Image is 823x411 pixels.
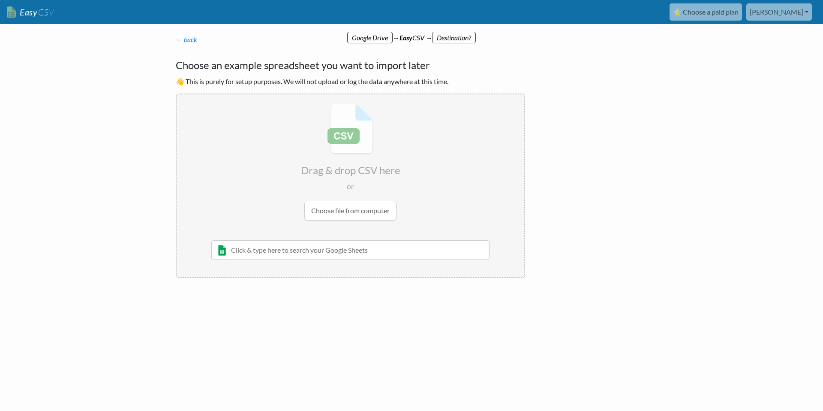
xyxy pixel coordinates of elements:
[176,57,525,73] h4: Choose an example spreadsheet you want to import later
[211,240,490,260] input: Click & type here to search your Google Sheets
[670,3,742,21] a: ⭐ Choose a paid plan
[7,3,54,21] a: EasyCSV
[176,76,525,87] p: 👋 This is purely for setup purposes. We will not upload or log the data anywhere at this time.
[167,24,656,43] div: → CSV →
[176,35,197,43] a: ← back
[746,3,812,21] a: [PERSON_NAME]
[37,7,54,18] span: CSV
